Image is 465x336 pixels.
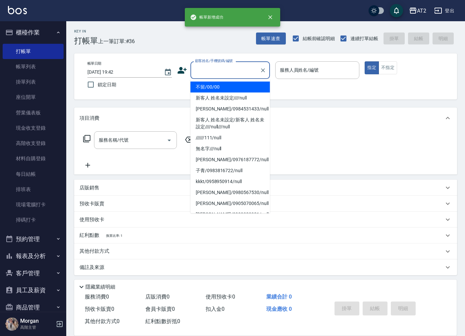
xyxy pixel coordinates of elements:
img: Person [5,317,19,331]
label: 帳單日期 [87,61,101,66]
a: 座位開單 [3,90,64,105]
button: AT2 [406,4,429,18]
span: 店販消費 0 [145,294,170,300]
div: 紅利點數換算比率: 1 [74,228,457,243]
span: 業績合計 0 [266,294,292,300]
a: 現金收支登錄 [3,120,64,136]
div: 備註及來源 [74,259,457,275]
span: 結帳前確認明細 [303,35,335,42]
div: 使用預收卡 [74,212,457,228]
li: 無名字///null [190,143,270,154]
span: 現金應收 0 [266,306,292,312]
li: [PERSON_NAME]/0909282981/null [190,209,270,220]
a: 每日結帳 [3,167,64,182]
h2: Key In [74,29,98,34]
a: 現場電腦打卡 [3,197,64,212]
li: [PERSON_NAME]/0984531433/null [190,103,270,114]
a: 營業儀表板 [3,105,64,120]
span: 扣入金 0 [206,306,225,312]
p: 備註及來源 [79,264,104,271]
button: 不指定 [379,61,397,74]
div: 項目消費 [74,107,457,129]
span: 預收卡販賣 0 [85,306,114,312]
button: 預約管理 [3,231,64,248]
li: //////111/null [190,132,270,143]
p: 使用預收卡 [79,216,104,223]
button: 指定 [365,61,379,74]
p: 其他付款方式 [79,248,113,255]
a: 高階收支登錄 [3,136,64,151]
p: 項目消費 [79,115,99,122]
p: 店販銷售 [79,184,99,191]
div: 其他付款方式 [74,243,457,259]
span: 會員卡販賣 0 [145,306,175,312]
button: Open [164,135,175,146]
li: [PERSON_NAME]/0980567530/null [190,187,270,198]
a: 掃碼打卡 [3,212,64,228]
button: 商品管理 [3,299,64,316]
button: 櫃檯作業 [3,24,64,41]
p: 隱藏業績明細 [85,284,115,291]
button: save [390,4,403,17]
li: kkkt/0958950914/null [190,176,270,187]
a: 帳單列表 [3,59,64,74]
p: 預收卡販賣 [79,200,104,207]
label: 顧客姓名/手機號碼/編號 [195,58,233,63]
li: 新客人 姓名未設定/新客人 姓名未設定////null///null [190,114,270,132]
span: 上一筆訂單:#36 [98,37,135,45]
span: 連續打單結帳 [350,35,378,42]
button: Choose date, selected date is 2025-10-10 [160,64,176,80]
span: 紅利點數折抵 0 [145,318,180,324]
div: 店販銷售 [74,180,457,196]
li: 子青/0983816722/null [190,165,270,176]
span: 服務消費 0 [85,294,109,300]
button: close [263,10,278,25]
a: 材料自購登錄 [3,151,64,166]
p: 紅利點數 [79,232,122,239]
img: Logo [8,6,27,14]
a: 掛單列表 [3,74,64,90]
a: 排班表 [3,182,64,197]
button: 報表及分析 [3,247,64,265]
input: YYYY/MM/DD hh:mm [87,67,157,78]
span: 換算比率: 1 [106,234,123,237]
span: 其他付款方式 0 [85,318,120,324]
li: [PERSON_NAME]/0905070065/null [190,198,270,209]
div: 預收卡販賣 [74,196,457,212]
button: Clear [258,66,268,75]
button: 登出 [432,5,457,17]
li: 不留/00/00 [190,82,270,93]
li: [PERSON_NAME]/0976187772/null [190,154,270,165]
span: 使用預收卡 0 [206,294,235,300]
p: 高階主管 [20,324,54,330]
li: 新客人 姓名未設定////null [190,93,270,103]
button: 帳單速查 [256,33,286,45]
a: 打帳單 [3,44,64,59]
div: AT2 [417,7,426,15]
span: 鎖定日期 [98,81,116,88]
button: 客戶管理 [3,265,64,282]
span: 帳單新增成功 [190,14,223,21]
button: 員工及薪資 [3,282,64,299]
h3: 打帳單 [74,36,98,45]
h5: Morgan [20,318,54,324]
